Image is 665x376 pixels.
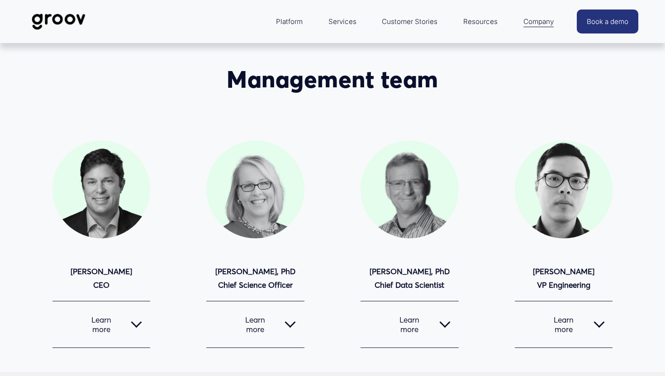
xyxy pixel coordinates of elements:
[215,267,295,290] strong: [PERSON_NAME], PhD Chief Science Officer
[276,15,303,28] span: Platform
[523,315,594,334] span: Learn more
[577,10,638,33] a: Book a demo
[206,301,304,347] button: Learn more
[463,15,498,28] span: Resources
[377,11,442,32] a: Customer Stories
[27,65,638,94] h2: Management team
[52,301,150,347] button: Learn more
[523,15,554,28] span: Company
[214,315,285,334] span: Learn more
[361,301,458,347] button: Learn more
[519,11,558,32] a: folder dropdown
[533,267,594,290] strong: [PERSON_NAME] VP Engineering
[515,301,613,347] button: Learn more
[369,315,439,334] span: Learn more
[61,315,131,334] span: Learn more
[370,267,450,290] strong: [PERSON_NAME], PhD Chief Data Scientist
[271,11,307,32] a: folder dropdown
[27,7,90,37] img: Groov | Workplace Science Platform | Unlock Performance | Drive Results
[459,11,502,32] a: folder dropdown
[71,267,132,290] strong: [PERSON_NAME] CEO
[324,11,361,32] a: Services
